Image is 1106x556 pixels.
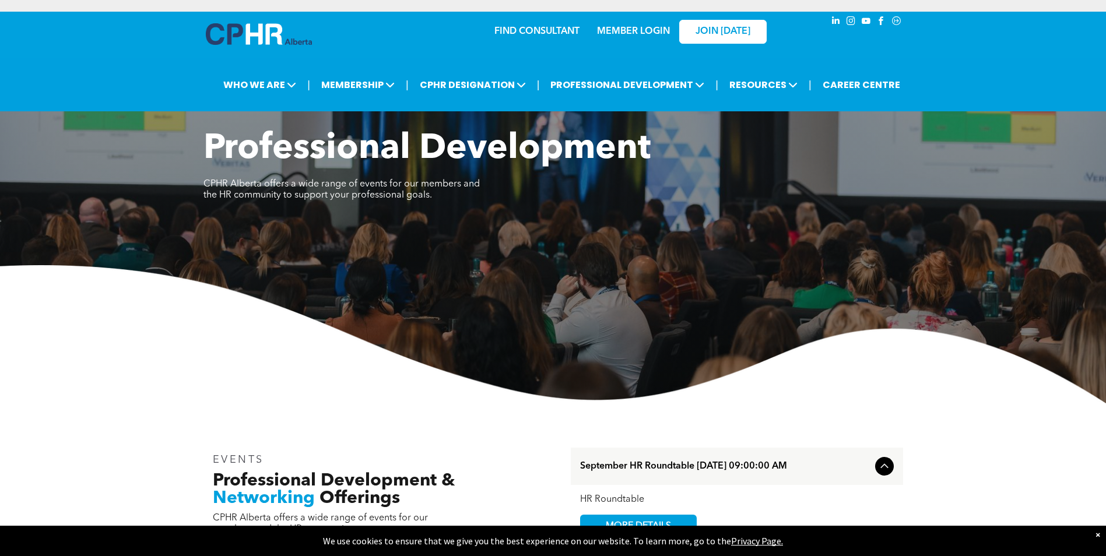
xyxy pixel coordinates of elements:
[318,74,398,96] span: MEMBERSHIP
[819,74,904,96] a: CAREER CENTRE
[809,73,812,97] li: |
[203,180,480,200] span: CPHR Alberta offers a wide range of events for our members and the HR community to support your p...
[220,74,300,96] span: WHO WE ARE
[726,74,801,96] span: RESOURCES
[206,23,312,45] img: A blue and white logo for cp alberta
[213,472,455,490] span: Professional Development &
[547,74,708,96] span: PROFESSIONAL DEVELOPMENT
[213,513,428,545] span: CPHR Alberta offers a wide range of events for our members and the HR community to support your p...
[597,27,670,36] a: MEMBER LOGIN
[307,73,310,97] li: |
[875,15,888,30] a: facebook
[679,20,767,44] a: JOIN [DATE]
[696,26,750,37] span: JOIN [DATE]
[319,490,400,507] span: Offerings
[203,132,651,167] span: Professional Development
[860,15,873,30] a: youtube
[731,535,783,547] a: Privacy Page.
[213,455,265,465] span: EVENTS
[537,73,540,97] li: |
[494,27,580,36] a: FIND CONSULTANT
[580,515,697,539] a: MORE DETAILS
[213,490,315,507] span: Networking
[715,73,718,97] li: |
[580,494,894,505] div: HR Roundtable
[890,15,903,30] a: Social network
[580,461,870,472] span: September HR Roundtable [DATE] 09:00:00 AM
[845,15,858,30] a: instagram
[592,515,684,538] span: MORE DETAILS
[1096,529,1100,540] div: Dismiss notification
[416,74,529,96] span: CPHR DESIGNATION
[830,15,842,30] a: linkedin
[406,73,409,97] li: |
